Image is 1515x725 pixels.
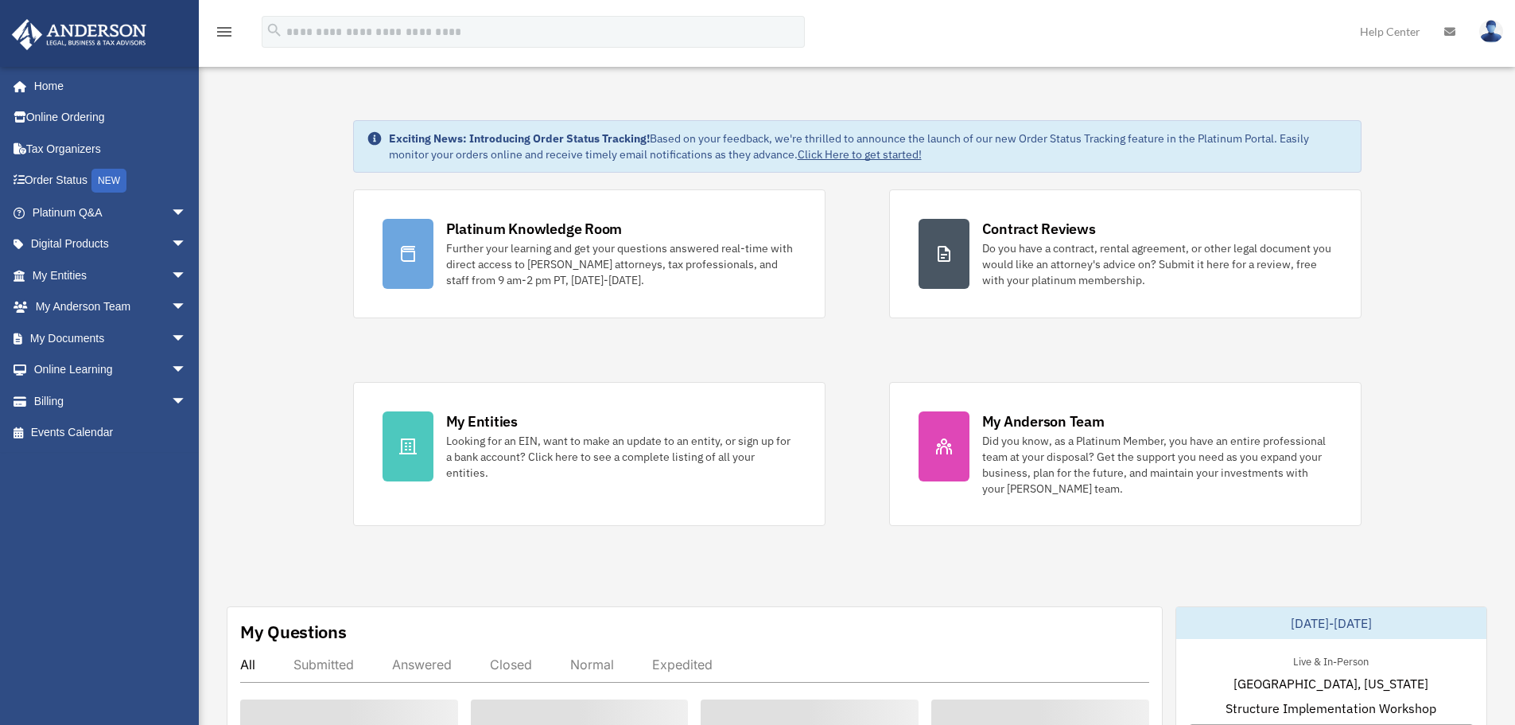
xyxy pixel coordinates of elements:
a: Contract Reviews Do you have a contract, rental agreement, or other legal document you would like... [889,189,1362,318]
div: All [240,657,255,672]
span: arrow_drop_down [171,259,203,292]
a: My Anderson Teamarrow_drop_down [11,291,211,323]
div: Submitted [293,657,354,672]
div: Expedited [652,657,713,672]
img: User Pic [1479,20,1503,43]
a: Home [11,70,203,102]
div: Do you have a contract, rental agreement, or other legal document you would like an attorney's ad... [982,240,1332,288]
span: arrow_drop_down [171,354,203,387]
span: [GEOGRAPHIC_DATA], [US_STATE] [1233,674,1428,693]
a: My Anderson Team Did you know, as a Platinum Member, you have an entire professional team at your... [889,382,1362,526]
a: Platinum Q&Aarrow_drop_down [11,197,211,228]
div: Platinum Knowledge Room [446,219,623,239]
a: My Entities Looking for an EIN, want to make an update to an entity, or sign up for a bank accoun... [353,382,825,526]
div: Looking for an EIN, want to make an update to an entity, or sign up for a bank account? Click her... [446,433,796,481]
span: arrow_drop_down [171,291,203,324]
a: Online Ordering [11,102,211,134]
span: arrow_drop_down [171,228,203,261]
img: Anderson Advisors Platinum Portal [7,19,151,50]
i: search [266,21,283,39]
a: Events Calendar [11,417,211,449]
span: arrow_drop_down [171,385,203,418]
div: Further your learning and get your questions answered real-time with direct access to [PERSON_NAM... [446,240,796,288]
span: arrow_drop_down [171,322,203,355]
a: Online Learningarrow_drop_down [11,354,211,386]
span: Structure Implementation Workshop [1226,699,1436,718]
a: My Entitiesarrow_drop_down [11,259,211,291]
div: Live & In-Person [1280,652,1381,668]
a: Platinum Knowledge Room Further your learning and get your questions answered real-time with dire... [353,189,825,318]
a: Billingarrow_drop_down [11,385,211,417]
a: Digital Productsarrow_drop_down [11,228,211,260]
span: arrow_drop_down [171,197,203,229]
div: Contract Reviews [982,219,1096,239]
div: [DATE]-[DATE] [1176,607,1486,639]
div: Did you know, as a Platinum Member, you have an entire professional team at your disposal? Get th... [982,433,1332,497]
a: menu [215,28,234,41]
div: Answered [392,657,452,672]
a: Click Here to get started! [798,147,922,162]
div: Based on your feedback, we're thrilled to announce the launch of our new Order Status Tracking fe... [389,131,1348,162]
div: My Entities [446,411,518,431]
div: Normal [570,657,614,672]
a: Order StatusNEW [11,165,211,197]
div: My Questions [240,620,347,644]
div: NEW [91,169,126,193]
div: Closed [490,657,532,672]
i: menu [215,22,234,41]
a: Tax Organizers [11,133,211,165]
a: My Documentsarrow_drop_down [11,322,211,354]
strong: Exciting News: Introducing Order Status Tracking! [389,131,650,146]
div: My Anderson Team [982,411,1105,431]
